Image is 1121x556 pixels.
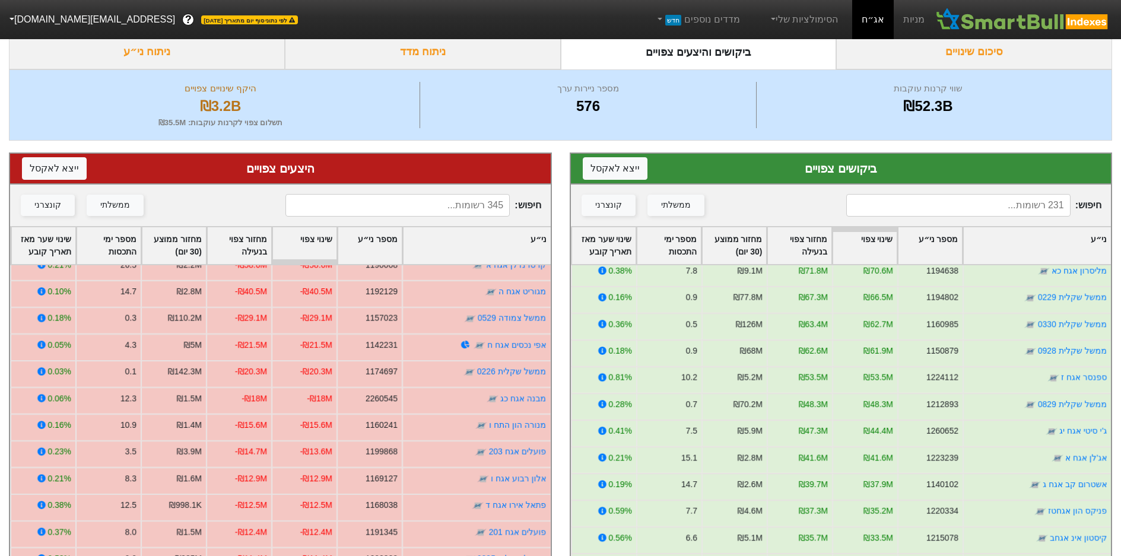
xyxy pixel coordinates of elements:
div: 7.8 [685,265,697,277]
div: קונצרני [34,199,61,212]
div: 8.3 [125,472,136,485]
div: ₪1.6M [177,472,202,485]
img: tase link [1036,532,1047,544]
div: 0.10% [48,285,71,298]
div: ₪71.8M [798,265,828,277]
div: היקף שינויים צפויים [24,82,417,96]
div: -₪20.3M [300,366,332,378]
img: tase link [1034,506,1046,517]
div: 0.81% [608,371,631,384]
div: 14.7 [681,478,697,491]
div: -₪18M [307,392,332,405]
a: מגוריט אגח ה [498,287,547,296]
img: tase link [1024,345,1036,357]
div: ₪47.3M [798,425,828,437]
div: 1223239 [926,452,958,464]
div: ₪44.4M [863,425,893,437]
div: -₪18M [242,392,267,405]
img: tase link [1024,399,1036,411]
div: היצעים צפויים [22,160,539,177]
a: מדדים נוספיםחדש [650,8,745,31]
div: 0.21% [608,452,631,464]
a: פועלים אגח 203 [489,447,547,456]
div: ₪1.4M [177,419,202,431]
div: Toggle SortBy [403,227,551,264]
div: 0.9 [685,345,697,357]
a: ממשל שקלית 0226 [477,367,547,376]
div: -₪15.6M [235,419,267,431]
img: tase link [475,420,487,431]
a: אג'לן אגח א [1065,453,1107,462]
div: -₪58.6M [300,259,332,271]
div: -₪58.6M [235,259,267,271]
div: Toggle SortBy [898,227,962,264]
div: ₪2.6M [738,478,763,491]
div: 0.9 [685,291,697,304]
div: -₪12.4M [235,526,267,538]
div: ₪67.3M [798,291,828,304]
div: -₪14.7M [235,446,267,458]
div: ₪5M [184,339,202,351]
div: Toggle SortBy [702,227,766,264]
input: 231 רשומות... [846,194,1071,217]
div: 0.1 [125,366,136,378]
div: ₪53.5M [863,371,893,384]
div: ₪1.5M [177,526,202,538]
div: -₪40.5M [235,285,267,298]
div: ₪37.9M [863,478,893,491]
div: ₪998.1K [169,499,202,511]
div: ביקושים צפויים [583,160,1100,177]
div: ₪62.6M [798,345,828,357]
div: ₪39.7M [798,478,828,491]
div: 8.0 [125,526,136,538]
div: ממשלתי [661,199,691,212]
div: 0.21% [48,259,71,271]
div: -₪12.5M [235,499,267,511]
img: tase link [1046,425,1058,437]
div: 0.16% [608,291,631,304]
img: tase link [1024,292,1036,304]
div: 14.7 [120,285,136,298]
div: ₪2.2M [177,259,202,271]
div: Toggle SortBy [833,227,897,264]
div: ₪48.3M [798,398,828,411]
img: tase link [477,473,489,485]
div: 1157023 [366,312,398,325]
a: מנורה הון התח ו [489,420,547,430]
div: ₪35.7M [798,532,828,544]
img: tase link [475,526,487,538]
div: ביקושים והיצעים צפויים [561,34,837,69]
div: 1190008 [366,259,398,271]
a: אלון רבוע אגח ו [491,474,547,483]
button: ממשלתי [647,195,704,216]
div: 6.6 [685,532,697,544]
div: 1220334 [926,505,958,517]
img: tase link [1024,319,1036,331]
div: סיכום שינויים [836,34,1112,69]
div: 1194802 [926,291,958,304]
div: 1142231 [366,339,398,351]
div: 3.5 [125,446,136,458]
div: ₪77.8M [733,291,763,304]
div: ₪63.4M [798,318,828,331]
div: 1150879 [926,345,958,357]
div: -₪13.6M [300,446,332,458]
img: tase link [1047,372,1059,384]
div: -₪29.1M [235,312,267,325]
span: לפי נתוני סוף יום מתאריך [DATE] [201,15,297,24]
img: tase link [472,500,484,511]
div: -₪12.9M [235,472,267,485]
div: ₪33.5M [863,532,893,544]
div: 0.38% [48,499,71,511]
div: ₪48.3M [863,398,893,411]
input: 345 רשומות... [285,194,510,217]
div: 7.7 [685,505,697,517]
div: 1224112 [926,371,958,384]
div: 12.5 [120,499,136,511]
img: tase link [1051,452,1063,464]
div: Toggle SortBy [207,227,271,264]
div: Toggle SortBy [338,227,402,264]
a: ממשל שקלית 0330 [1037,319,1107,329]
div: 1199868 [366,446,398,458]
div: ₪53.5M [798,371,828,384]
